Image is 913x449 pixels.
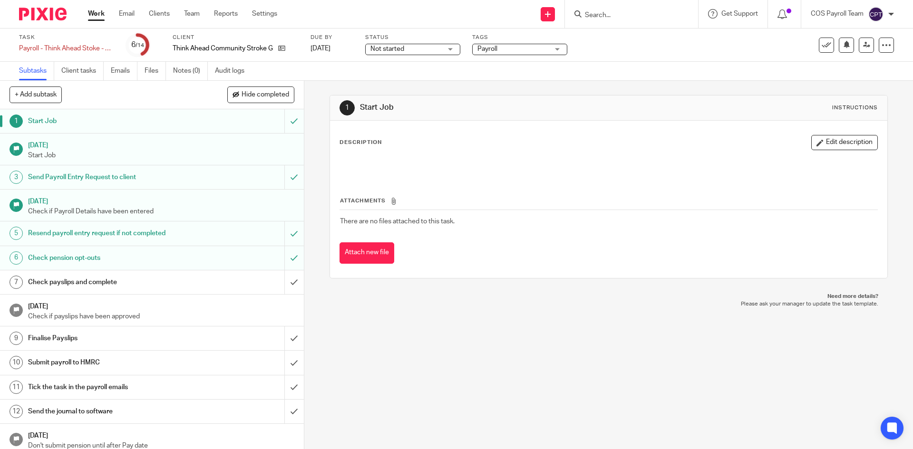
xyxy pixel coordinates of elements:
h1: Resend payroll entry request if not completed [28,226,193,240]
div: 6 [10,251,23,265]
div: Payroll - Think Ahead Stoke - BrightPay Cloud - Payday [DATE] [19,44,114,53]
p: COS Payroll Team [811,9,864,19]
h1: Start Job [28,114,193,128]
button: Hide completed [227,86,294,103]
label: Task [19,34,114,41]
span: [DATE] [311,45,330,52]
div: 1 [10,115,23,128]
span: There are no files attached to this task. [340,218,455,225]
span: Not started [370,46,404,52]
div: 7 [10,276,23,289]
div: 10 [10,356,23,369]
a: Email [119,9,135,19]
p: Description [340,139,382,146]
a: Reports [214,9,238,19]
div: 11 [10,381,23,394]
img: svg%3E [868,7,884,22]
h1: Check pension opt-outs [28,251,193,265]
h1: [DATE] [28,429,294,440]
a: Settings [252,9,277,19]
a: Work [88,9,105,19]
span: Payroll [477,46,497,52]
h1: [DATE] [28,299,294,311]
h1: [DATE] [28,138,294,150]
h1: Start Job [360,103,629,113]
p: Check if Payroll Details have been entered [28,207,294,216]
div: 3 [10,171,23,184]
a: Client tasks [61,62,104,80]
label: Status [365,34,460,41]
h1: Send the journal to software [28,404,193,419]
div: 12 [10,405,23,418]
a: Team [184,9,200,19]
a: Audit logs [215,62,252,80]
img: Pixie [19,8,67,20]
button: Attach new file [340,242,394,264]
h1: [DATE] [28,194,294,206]
label: Due by [311,34,353,41]
h1: Send Payroll Entry Request to client [28,170,193,184]
small: /14 [136,43,144,48]
div: Instructions [832,104,878,112]
button: + Add subtask [10,86,62,103]
label: Tags [472,34,567,41]
p: Check if payslips have been approved [28,312,294,321]
div: 1 [340,100,355,115]
div: Payroll - Think Ahead Stoke - BrightPay Cloud - Payday 25th - September 2025 [19,44,114,53]
p: Need more details? [339,293,878,300]
button: Edit description [811,135,878,150]
span: Attachments [340,198,386,203]
h1: Tick the task in the payroll emails [28,380,193,394]
p: Please ask your manager to update the task template. [339,300,878,308]
a: Emails [111,62,137,80]
a: Notes (0) [173,62,208,80]
div: 5 [10,227,23,240]
h1: Submit payroll to HMRC [28,355,193,370]
a: Files [145,62,166,80]
a: Clients [149,9,170,19]
span: Get Support [721,10,758,17]
div: 6 [131,39,144,50]
div: 9 [10,332,23,345]
p: Start Job [28,151,294,160]
h1: Check payslips and complete [28,275,193,289]
label: Client [173,34,299,41]
p: Think Ahead Community Stroke Group [173,44,273,53]
h1: Finalise Payslips [28,331,193,345]
a: Subtasks [19,62,54,80]
input: Search [584,11,670,20]
span: Hide completed [242,91,289,99]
